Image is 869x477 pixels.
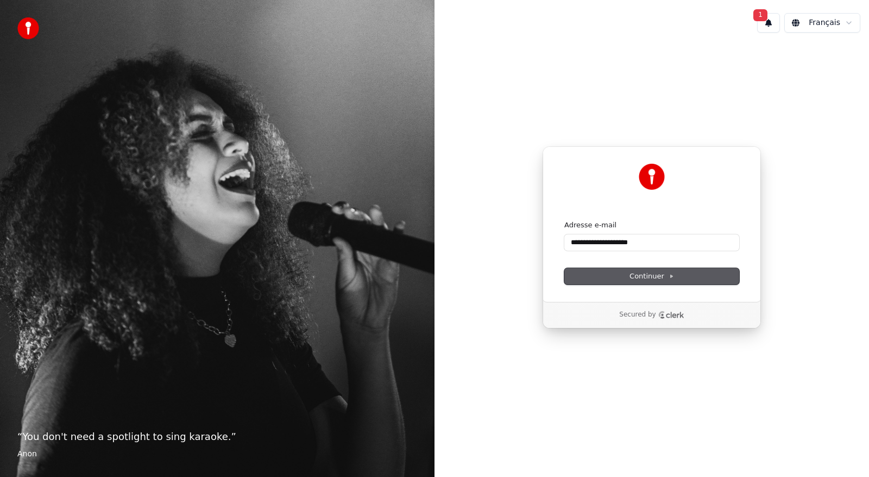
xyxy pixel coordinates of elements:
span: Continuer [629,271,674,281]
label: Adresse e-mail [564,220,616,230]
img: youka [17,17,39,39]
button: Continuer [564,268,739,284]
img: Youka [639,164,665,190]
span: 1 [753,9,767,21]
p: “ You don't need a spotlight to sing karaoke. ” [17,429,417,444]
button: 1 [757,13,780,33]
footer: Anon [17,449,417,460]
a: Clerk logo [658,311,684,319]
p: Secured by [619,311,656,319]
